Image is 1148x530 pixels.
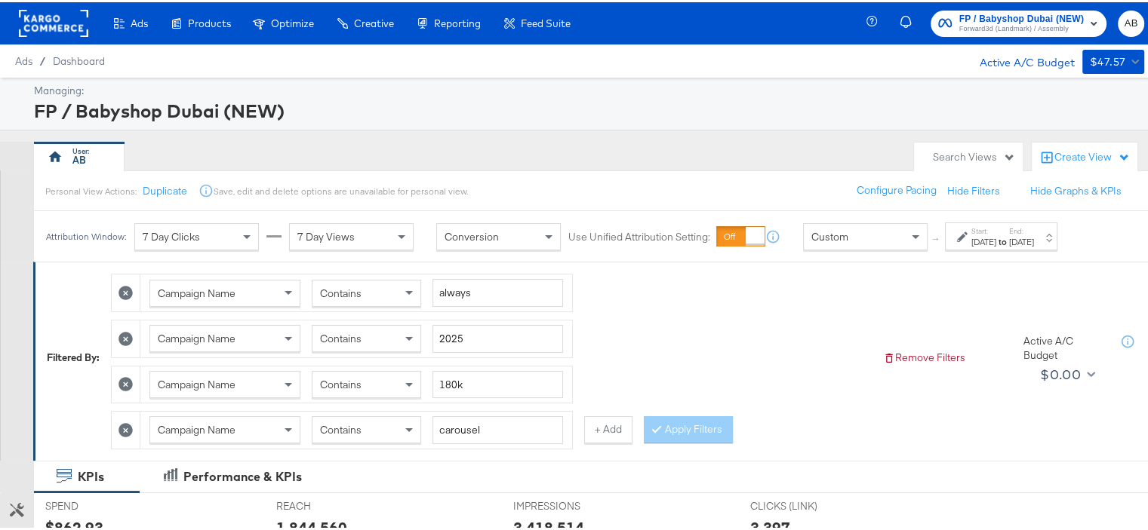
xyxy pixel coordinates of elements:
[1034,360,1098,384] button: $0.00
[971,234,996,246] div: [DATE]
[1030,182,1122,196] button: Hide Graphs & KPIs
[445,228,499,241] span: Conversion
[1090,51,1125,69] div: $47.57
[1040,361,1081,384] div: $0.00
[34,96,1140,121] div: FP / Babyshop Dubai (NEW)
[929,234,943,240] span: ↑
[1082,47,1144,72] button: $47.57
[1124,13,1138,30] span: AB
[971,224,996,234] label: Start:
[78,466,104,483] div: KPIs
[183,466,302,483] div: Performance & KPIs
[1118,8,1144,35] button: AB
[271,15,314,27] span: Optimize
[749,497,863,511] span: CLICKS (LINK)
[214,183,468,195] div: Save, edit and delete options are unavailable for personal view.
[996,234,1009,245] strong: to
[931,8,1106,35] button: FP / Babyshop Dubai (NEW)Forward3d (Landmark) / Assembly
[432,369,563,397] input: Enter a search term
[964,47,1075,70] div: Active A/C Budget
[959,9,1084,25] span: FP / Babyshop Dubai (NEW)
[158,421,235,434] span: Campaign Name
[432,277,563,305] input: Enter a search term
[297,228,355,241] span: 7 Day Views
[1009,224,1034,234] label: End:
[32,53,53,65] span: /
[513,497,626,511] span: IMPRESSIONS
[53,53,105,65] a: Dashboard
[158,329,235,343] span: Campaign Name
[432,414,563,442] input: Enter a search term
[320,375,362,389] span: Contains
[276,497,389,511] span: REACH
[933,148,1015,162] div: Search Views
[959,21,1084,33] span: Forward3d (Landmark) / Assembly
[846,175,947,202] button: Configure Pacing
[1054,148,1130,163] div: Create View
[158,375,235,389] span: Campaign Name
[568,228,710,242] label: Use Unified Attribution Setting:
[320,284,362,298] span: Contains
[811,228,848,241] span: Custom
[1023,332,1106,360] div: Active A/C Budget
[521,15,571,27] span: Feed Suite
[434,15,481,27] span: Reporting
[72,151,86,165] div: AB
[45,229,127,240] div: Attribution Window:
[131,15,148,27] span: Ads
[883,348,965,363] button: Remove Filters
[320,421,362,434] span: Contains
[15,53,32,65] span: Ads
[1009,234,1034,246] div: [DATE]
[584,414,632,441] button: + Add
[354,15,394,27] span: Creative
[143,182,187,196] button: Duplicate
[34,81,1140,96] div: Managing:
[432,323,563,351] input: Enter a search term
[45,183,137,195] div: Personal View Actions:
[47,348,100,363] div: Filtered By:
[947,182,1000,196] button: Hide Filters
[158,284,235,298] span: Campaign Name
[188,15,231,27] span: Products
[320,329,362,343] span: Contains
[143,228,200,241] span: 7 Day Clicks
[45,497,159,511] span: SPEND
